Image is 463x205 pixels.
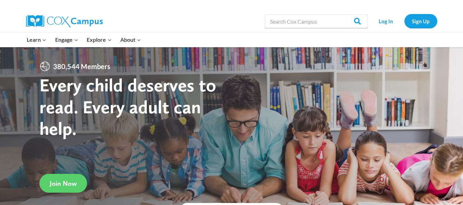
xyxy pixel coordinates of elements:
nav: Secondary Navigation [371,14,437,28]
span: Explore [87,35,111,44]
a: Join Now [39,174,87,193]
strong: Every child deserves to read. Every adult can help. [39,74,216,139]
a: Sign Up [404,14,437,28]
span: About [120,35,141,44]
nav: Primary Navigation [23,33,145,47]
span: 380,544 Members [50,61,113,72]
a: Log In [371,14,401,28]
input: Search Cox Campus [265,14,368,28]
span: Learn [27,35,46,44]
span: Engage [55,35,78,44]
span: Join Now [50,179,77,188]
img: Cox Campus [26,15,103,27]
